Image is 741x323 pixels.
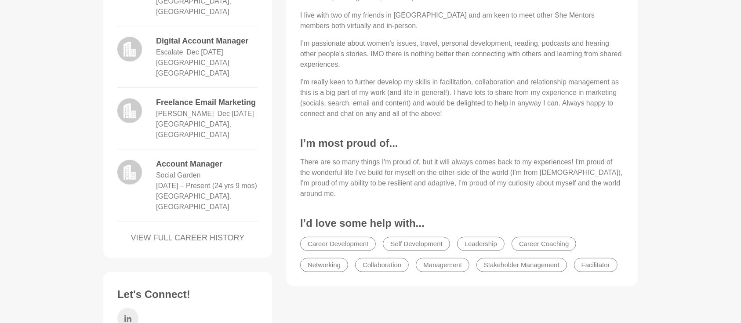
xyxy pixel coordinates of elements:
p: I live with two of my friends in [GEOGRAPHIC_DATA] and am keen to meet other She Mentors members ... [300,10,624,31]
dd: Freelance Email Marketing [156,97,258,109]
img: logo [117,37,142,62]
time: [DATE] – Present (24 yrs 9 mos) [156,182,257,189]
a: VIEW FULL CAREER HISTORY [117,232,258,244]
dd: Digital Account Manager [156,35,258,47]
time: Dec [DATE] [218,110,254,117]
dd: Dec 21 – Sep 22 [186,47,223,58]
dd: March 23 – Present (24 yrs 9 mos) [156,181,257,191]
h3: Let's Connect! [117,288,258,301]
dd: Account Manager [156,158,258,170]
h3: I’d love some help with... [300,217,624,230]
dd: [GEOGRAPHIC_DATA], [GEOGRAPHIC_DATA] [156,119,258,140]
dd: Escalate [156,47,183,58]
img: logo [117,98,142,123]
dd: [PERSON_NAME] [156,109,214,119]
p: There are so many things I'm proud of, but it will always comes back to my experiences! I'm proud... [300,157,624,199]
img: logo [117,160,142,185]
dd: [GEOGRAPHIC_DATA] [GEOGRAPHIC_DATA] [156,58,258,79]
dd: Dec 22 – March 23 [218,109,254,119]
p: I’m passionate about women's issues, travel, personal development, reading, podcasts and hearing ... [300,38,624,70]
p: I'm really keen to further develop my skills in facilitation, collaboration and relationship mana... [300,77,624,119]
dd: Social Garden [156,170,200,181]
dd: [GEOGRAPHIC_DATA], [GEOGRAPHIC_DATA] [156,191,258,212]
h3: I’m most proud of... [300,137,624,150]
time: Dec [DATE] [186,48,223,56]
